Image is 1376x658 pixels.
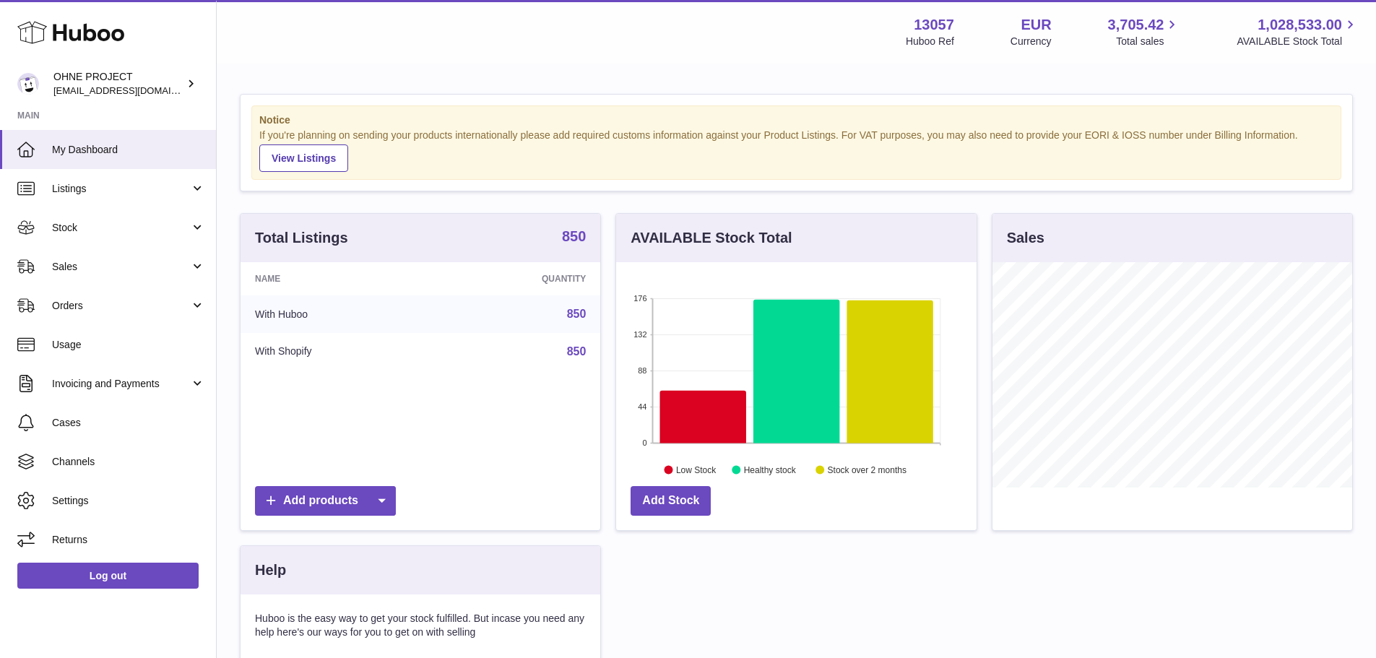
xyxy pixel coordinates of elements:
[1116,35,1180,48] span: Total sales
[53,70,183,98] div: OHNE PROJECT
[639,366,647,375] text: 88
[255,612,586,639] p: Huboo is the easy way to get your stock fulfilled. But incase you need any help here's our ways f...
[52,377,190,391] span: Invoicing and Payments
[255,486,396,516] a: Add products
[1237,35,1359,48] span: AVAILABLE Stock Total
[567,308,587,320] a: 850
[52,143,205,157] span: My Dashboard
[259,113,1333,127] strong: Notice
[633,330,646,339] text: 132
[52,455,205,469] span: Channels
[828,464,906,475] text: Stock over 2 months
[259,129,1333,172] div: If you're planning on sending your products internationally please add required customs informati...
[52,299,190,313] span: Orders
[567,345,587,358] a: 850
[435,262,601,295] th: Quantity
[259,144,348,172] a: View Listings
[17,563,199,589] a: Log out
[255,560,286,580] h3: Help
[562,229,586,243] strong: 850
[562,229,586,246] a: 850
[914,15,954,35] strong: 13057
[52,338,205,352] span: Usage
[744,464,797,475] text: Healthy stock
[52,416,205,430] span: Cases
[1258,15,1342,35] span: 1,028,533.00
[17,73,39,95] img: internalAdmin-13057@internal.huboo.com
[633,294,646,303] text: 176
[52,260,190,274] span: Sales
[1108,15,1164,35] span: 3,705.42
[631,228,792,248] h3: AVAILABLE Stock Total
[639,402,647,411] text: 44
[52,494,205,508] span: Settings
[241,262,435,295] th: Name
[631,486,711,516] a: Add Stock
[241,295,435,333] td: With Huboo
[1007,228,1044,248] h3: Sales
[676,464,717,475] text: Low Stock
[52,533,205,547] span: Returns
[906,35,954,48] div: Huboo Ref
[255,228,348,248] h3: Total Listings
[1021,15,1051,35] strong: EUR
[1108,15,1181,48] a: 3,705.42 Total sales
[1011,35,1052,48] div: Currency
[241,333,435,371] td: With Shopify
[52,182,190,196] span: Listings
[52,221,190,235] span: Stock
[643,438,647,447] text: 0
[1237,15,1359,48] a: 1,028,533.00 AVAILABLE Stock Total
[53,85,212,96] span: [EMAIL_ADDRESS][DOMAIN_NAME]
